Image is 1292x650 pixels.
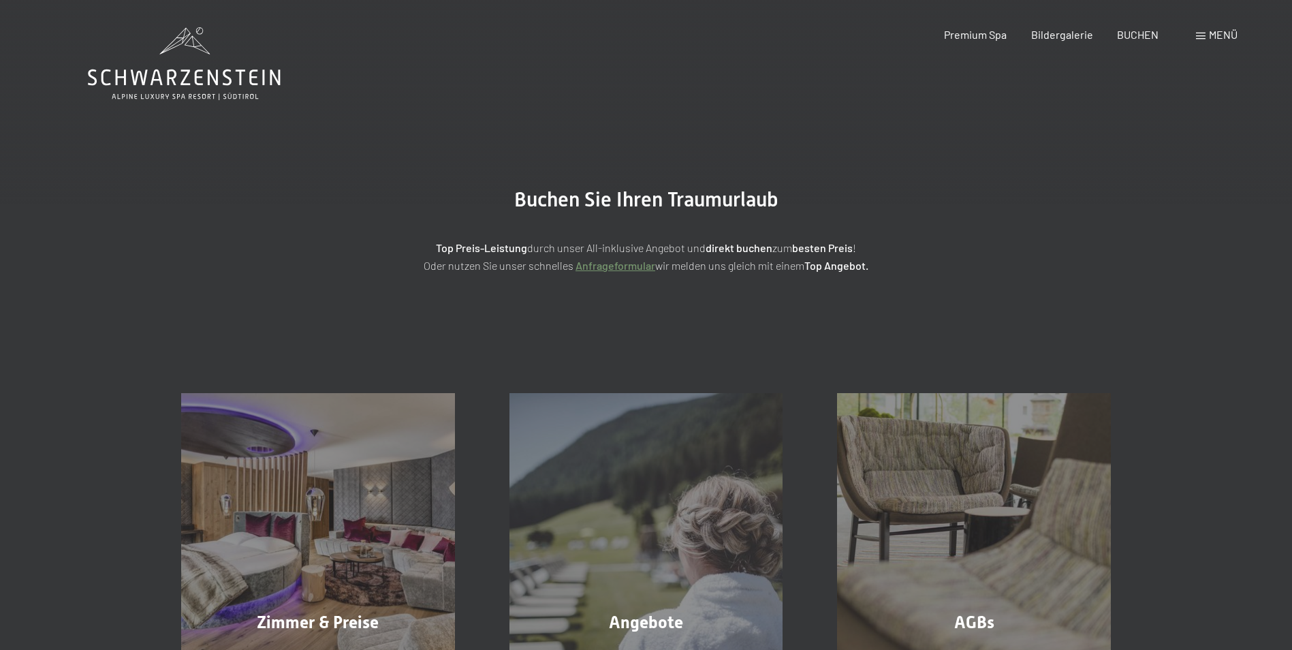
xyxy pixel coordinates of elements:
a: Bildergalerie [1031,28,1093,41]
span: Menü [1209,28,1238,41]
strong: Top Angebot. [804,259,868,272]
span: AGBs [954,613,994,632]
span: Zimmer & Preise [257,613,379,632]
strong: besten Preis [792,241,853,254]
span: Angebote [609,613,683,632]
p: durch unser All-inklusive Angebot und zum ! Oder nutzen Sie unser schnelles wir melden uns gleich... [306,239,987,274]
a: Premium Spa [944,28,1007,41]
a: BUCHEN [1117,28,1159,41]
a: Anfrageformular [576,259,655,272]
strong: direkt buchen [706,241,772,254]
strong: Top Preis-Leistung [436,241,527,254]
span: Buchen Sie Ihren Traumurlaub [514,187,778,211]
